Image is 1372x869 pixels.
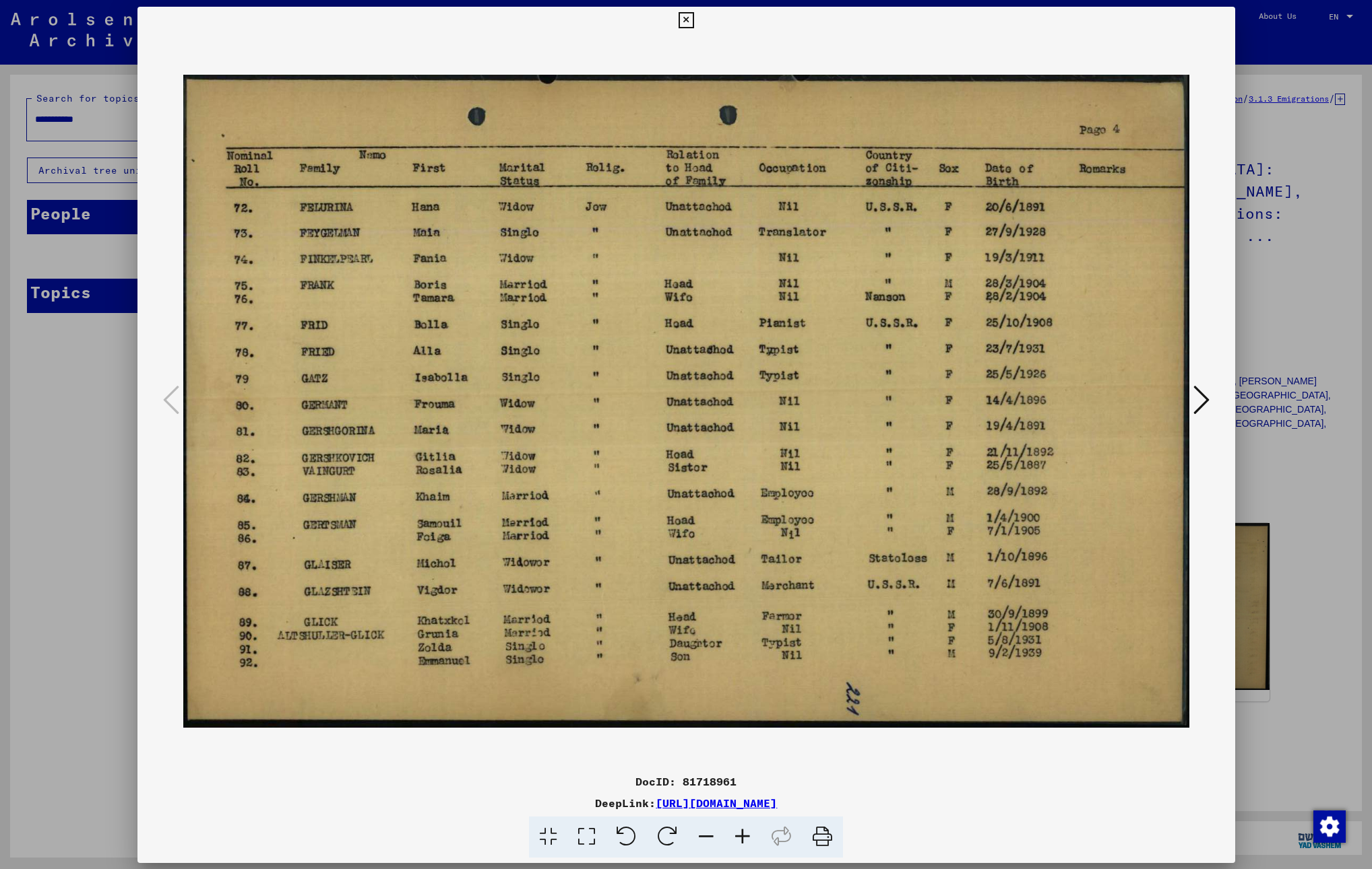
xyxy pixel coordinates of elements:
a: [URL][DOMAIN_NAME] [656,796,777,810]
img: 001.jpg [183,34,1189,768]
div: DeepLink: [137,795,1235,811]
div: Change consent [1313,810,1345,842]
img: Change consent [1313,810,1346,843]
div: DocID: 81718961 [137,773,1235,790]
